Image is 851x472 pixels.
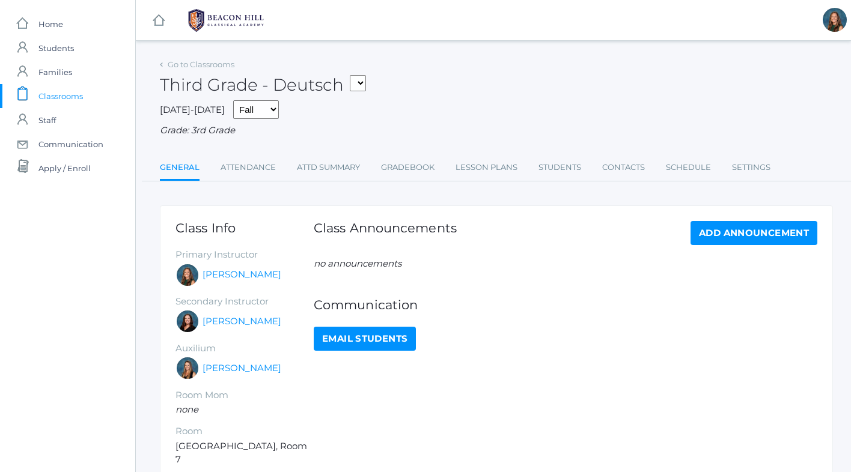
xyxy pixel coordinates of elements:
[38,36,74,60] span: Students
[181,5,271,35] img: 1_BHCALogos-05.png
[175,250,314,260] h5: Primary Instructor
[175,297,314,307] h5: Secondary Instructor
[297,156,360,180] a: Attd Summary
[203,268,281,282] a: [PERSON_NAME]
[38,108,56,132] span: Staff
[175,426,314,437] h5: Room
[538,156,581,180] a: Students
[38,60,72,84] span: Families
[38,12,63,36] span: Home
[160,76,366,94] h2: Third Grade - Deutsch
[456,156,517,180] a: Lesson Plans
[314,298,817,312] h1: Communication
[314,258,401,269] em: no announcements
[38,156,91,180] span: Apply / Enroll
[38,84,83,108] span: Classrooms
[691,221,817,245] a: Add Announcement
[175,263,200,287] div: Andrea Deutsch
[175,404,198,415] em: none
[168,59,234,69] a: Go to Classrooms
[314,327,416,351] a: Email Students
[175,221,314,235] h1: Class Info
[314,221,457,242] h1: Class Announcements
[175,343,314,354] h5: Auxilium
[175,309,200,333] div: Katie Watters
[38,132,103,156] span: Communication
[666,156,711,180] a: Schedule
[203,315,281,328] a: [PERSON_NAME]
[175,356,200,380] div: Juliana Fowler
[221,156,276,180] a: Attendance
[175,390,314,401] h5: Room Mom
[160,104,225,115] span: [DATE]-[DATE]
[732,156,770,180] a: Settings
[160,124,833,138] div: Grade: 3rd Grade
[203,362,281,375] a: [PERSON_NAME]
[602,156,645,180] a: Contacts
[160,156,200,181] a: General
[381,156,435,180] a: Gradebook
[823,8,847,32] div: Andrea Deutsch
